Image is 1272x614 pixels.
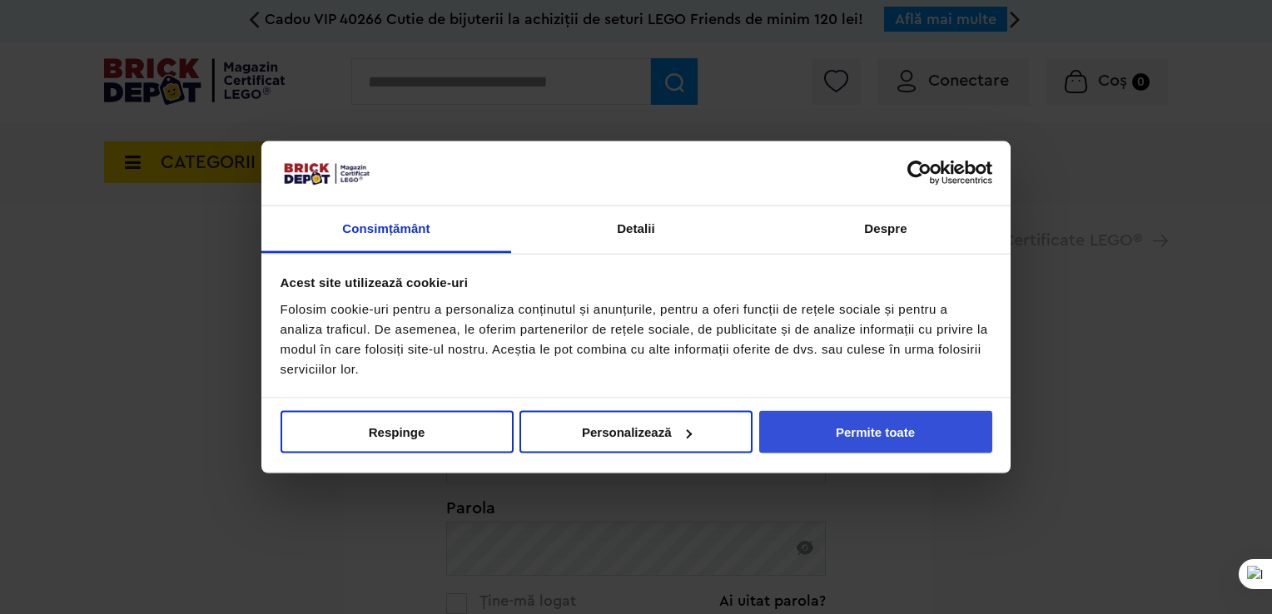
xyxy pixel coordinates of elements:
[759,411,992,453] button: Permite toate
[281,273,992,293] div: Acest site utilizează cookie-uri
[281,299,992,379] div: Folosim cookie-uri pentru a personaliza conținutul și anunțurile, pentru a oferi funcții de rețel...
[847,161,992,186] a: Usercentrics Cookiebot - opens in a new window
[519,411,753,453] button: Personalizează
[281,160,372,186] img: siglă
[511,205,761,253] a: Detalii
[761,205,1011,253] a: Despre
[261,205,511,253] a: Consimțământ
[281,411,514,453] button: Respinge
